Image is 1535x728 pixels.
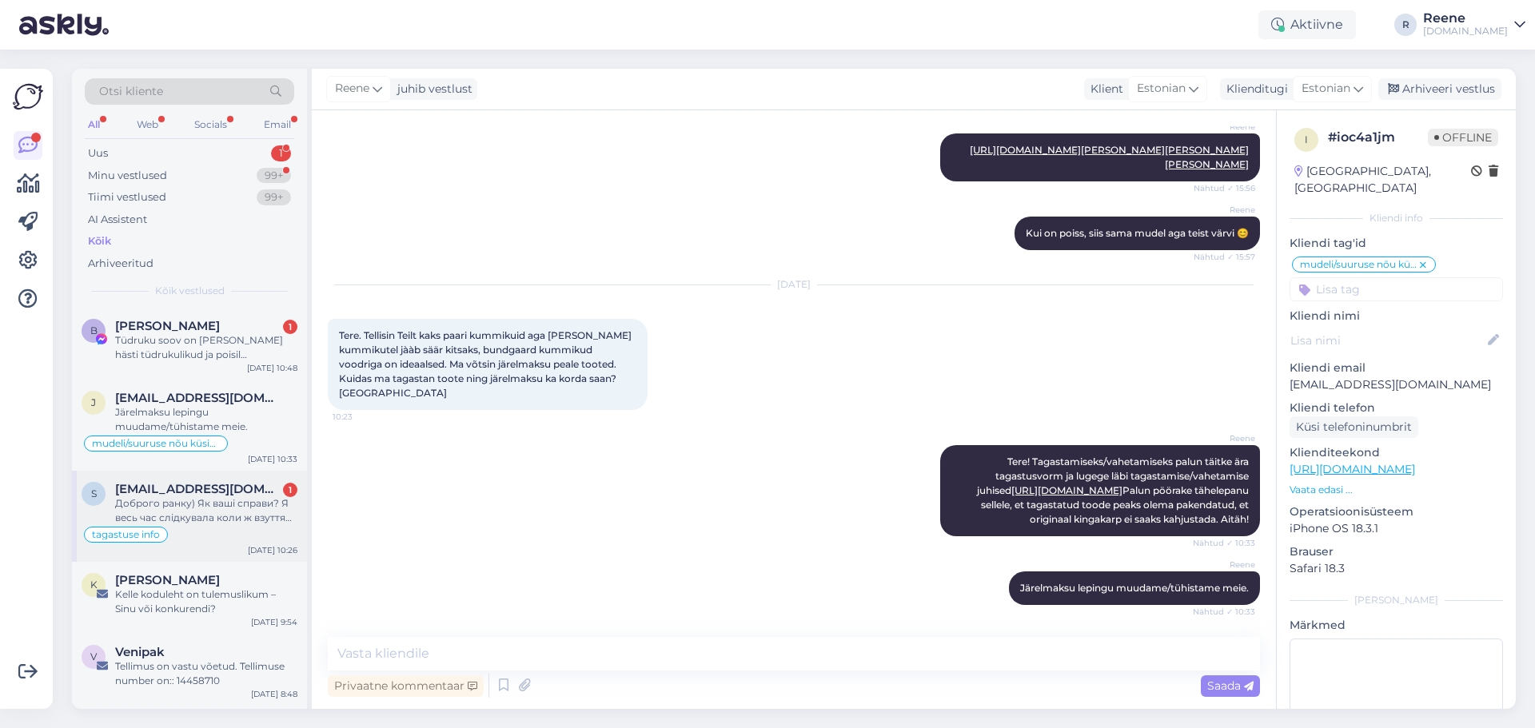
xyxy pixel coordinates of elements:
[91,487,97,499] span: s
[1290,360,1503,376] p: Kliendi email
[92,439,220,448] span: mudeli/suuruse nõu küsimine
[88,233,111,249] div: Kõik
[115,391,281,405] span: janndra.saar@gmail.com
[1194,251,1255,263] span: Nähtud ✓ 15:57
[1290,444,1503,461] p: Klienditeekond
[13,82,43,112] img: Askly Logo
[1290,400,1503,416] p: Kliendi telefon
[1220,81,1288,97] div: Klienditugi
[1137,80,1186,97] span: Estonian
[1290,235,1503,252] p: Kliendi tag'id
[248,453,297,465] div: [DATE] 10:33
[1193,537,1255,549] span: Nähtud ✓ 10:33
[1290,543,1503,560] p: Brauser
[328,675,484,697] div: Privaatne kommentaar
[1193,606,1255,618] span: Nähtud ✓ 10:33
[248,544,297,556] div: [DATE] 10:26
[88,145,108,161] div: Uus
[115,645,165,659] span: Venipak
[1300,260,1417,269] span: mudeli/suuruse nõu küsimine
[1290,593,1503,607] div: [PERSON_NAME]
[1290,211,1503,225] div: Kliendi info
[1428,129,1498,146] span: Offline
[247,362,297,374] div: [DATE] 10:48
[1290,483,1503,497] p: Vaata edasi ...
[134,114,161,135] div: Web
[1290,277,1503,301] input: Lisa tag
[90,579,98,591] span: K
[257,189,291,205] div: 99+
[283,320,297,334] div: 1
[1195,121,1255,133] span: Reene
[339,329,634,399] span: Tere. Tellisin Teilt kaks paari kummikuid aga [PERSON_NAME] kummikutel jààb säär kitsaks, bundgaa...
[1394,14,1417,36] div: R
[115,496,297,525] div: Доброго ранку) Як ваші справи? Я весь час слідкувала коли ж взуття нарешті до вас добереться, і б...
[1026,227,1249,239] span: Kui on poiss, siis sama mudel aga teist värvi 😊
[328,277,1260,292] div: [DATE]
[1194,182,1255,194] span: Nähtud ✓ 15:56
[1290,462,1415,476] a: [URL][DOMAIN_NAME]
[251,688,297,700] div: [DATE] 8:48
[1423,12,1525,38] a: Reene[DOMAIN_NAME]
[155,284,225,298] span: Kõik vestlused
[335,80,369,97] span: Reene
[1195,559,1255,571] span: Reene
[85,114,103,135] div: All
[115,319,220,333] span: Birgit Luiv
[91,396,96,408] span: j
[257,168,291,184] div: 99+
[1290,520,1503,537] p: iPhone OS 18.3.1
[115,405,297,434] div: Järelmaksu lepingu muudame/tühistame meie.
[115,659,297,688] div: Tellimus on vastu võetud. Tellimuse number on:: 14458710
[1290,376,1503,393] p: [EMAIL_ADDRESS][DOMAIN_NAME]
[1258,10,1356,39] div: Aktiivne
[99,83,163,100] span: Otsi kliente
[88,189,166,205] div: Tiimi vestlused
[977,455,1251,525] span: Tere! Tagastamiseks/vahetamiseks palun täitke ära tagastusvorm ja lugege läbi tagastamise/vahetam...
[251,616,297,628] div: [DATE] 9:54
[1290,503,1503,520] p: Operatsioonisüsteem
[88,168,167,184] div: Minu vestlused
[1011,484,1122,496] a: [URL][DOMAIN_NAME]
[1423,12,1508,25] div: Reene
[391,81,472,97] div: juhib vestlust
[1290,332,1485,349] input: Lisa nimi
[88,212,147,228] div: AI Assistent
[115,333,297,362] div: Tüdruku soov on [PERSON_NAME] hästi tüdrukulikud ja poisil poistemoodi. Ehk aitab valikut kitsend...
[1290,560,1503,577] p: Safari 18.3
[970,144,1249,170] a: [URL][DOMAIN_NAME][PERSON_NAME][PERSON_NAME][PERSON_NAME]
[333,411,393,423] span: 10:23
[1290,617,1503,634] p: Märkmed
[1290,308,1503,324] p: Kliendi nimi
[1302,80,1350,97] span: Estonian
[115,573,220,587] span: Katre Kruse
[1378,78,1501,100] div: Arhiveeri vestlus
[90,650,97,662] span: V
[1290,416,1418,438] div: Küsi telefoninumbrit
[1207,678,1254,693] span: Saada
[1305,133,1308,145] span: i
[271,145,291,161] div: 1
[115,482,281,496] span: sunshine.jfy@gmail.com
[92,530,160,539] span: tagastuse info
[115,587,297,616] div: Kelle koduleht on tulemuslikum – Sinu või konkurendi?
[88,256,153,272] div: Arhiveeritud
[1328,128,1428,147] div: # ioc4a1jm
[90,324,98,336] span: B
[191,114,230,135] div: Socials
[1020,582,1249,594] span: Järelmaksu lepingu muudame/tühistame meie.
[1423,25,1508,38] div: [DOMAIN_NAME]
[1195,432,1255,444] span: Reene
[1195,204,1255,216] span: Reene
[283,483,297,497] div: 1
[1294,163,1471,197] div: [GEOGRAPHIC_DATA], [GEOGRAPHIC_DATA]
[1084,81,1123,97] div: Klient
[261,114,294,135] div: Email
